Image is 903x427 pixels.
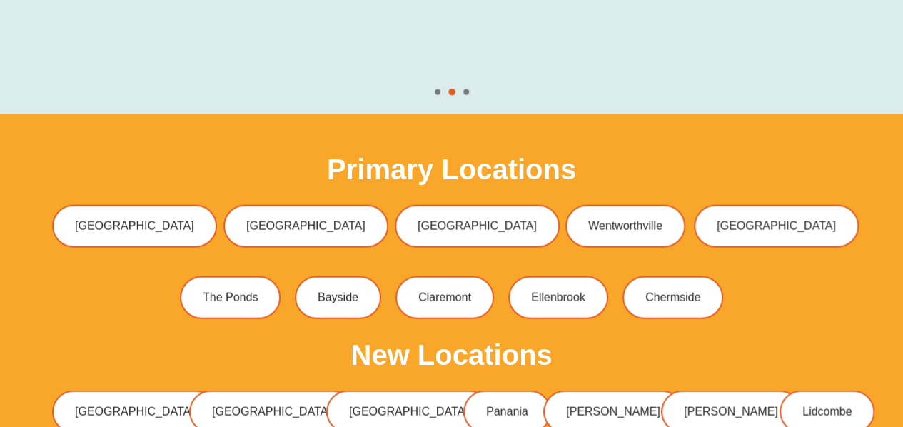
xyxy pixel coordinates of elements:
[622,276,723,319] a: Chermside
[75,406,194,418] span: [GEOGRAPHIC_DATA]
[327,155,576,184] h2: Primary Locations
[223,205,388,248] a: [GEOGRAPHIC_DATA]
[418,221,537,232] span: [GEOGRAPHIC_DATA]
[212,406,331,418] span: [GEOGRAPHIC_DATA]
[349,406,468,418] span: [GEOGRAPHIC_DATA]
[203,292,258,303] span: The Ponds
[665,266,903,427] iframe: Chat Widget
[717,221,836,232] span: [GEOGRAPHIC_DATA]
[694,205,859,248] a: [GEOGRAPHIC_DATA]
[418,292,471,303] span: Claremont
[75,221,194,232] span: [GEOGRAPHIC_DATA]
[565,205,685,248] a: Wentworthville
[318,292,358,303] span: Bayside
[295,276,381,319] a: Bayside
[531,292,585,303] span: Ellenbrook
[566,406,660,418] span: [PERSON_NAME]
[350,341,552,369] h2: New Locations
[486,406,528,418] span: Panania
[180,276,281,319] a: The Ponds
[395,276,494,319] a: Claremont
[395,205,560,248] a: [GEOGRAPHIC_DATA]
[508,276,608,319] a: Ellenbrook
[52,205,217,248] a: [GEOGRAPHIC_DATA]
[588,221,662,232] span: Wentworthville
[246,221,365,232] span: [GEOGRAPHIC_DATA]
[645,292,700,303] span: Chermside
